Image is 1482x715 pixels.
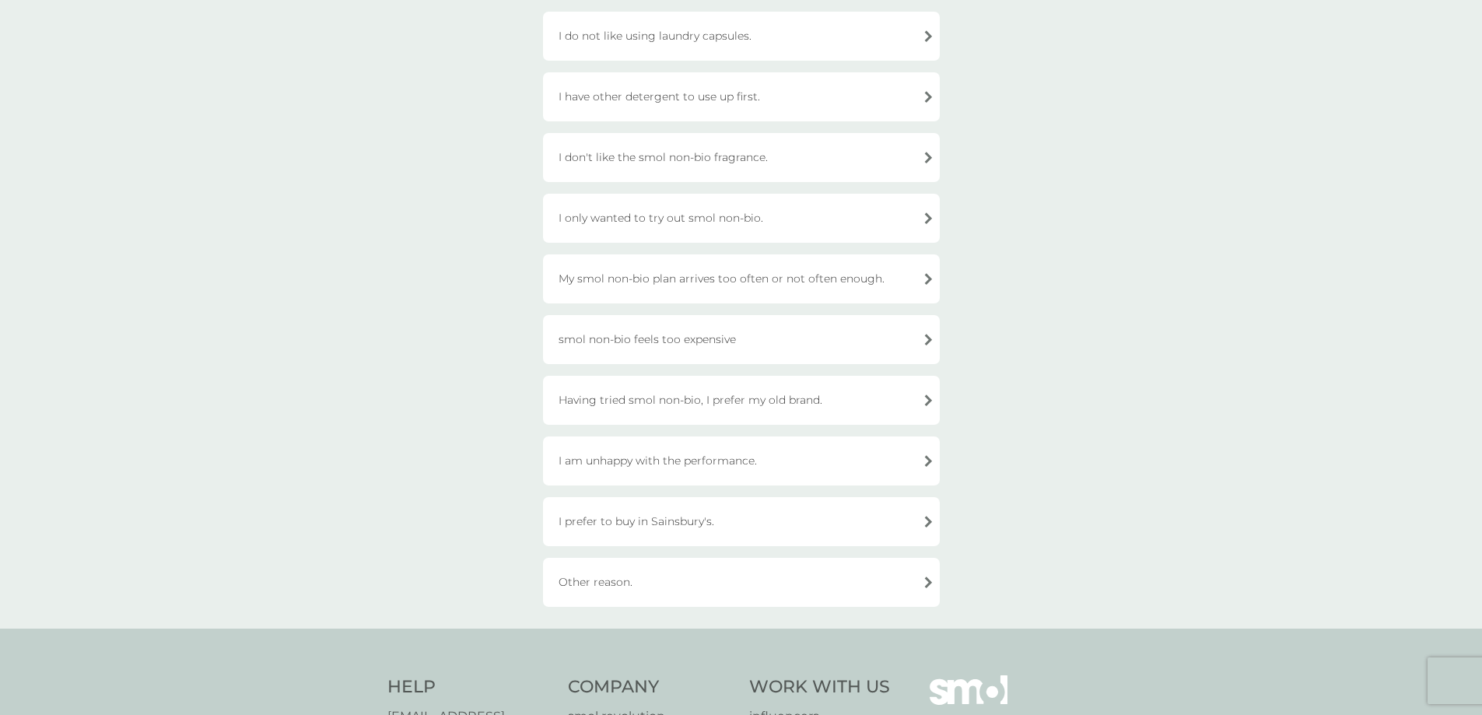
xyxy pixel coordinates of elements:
h4: Work With Us [749,675,890,699]
div: Having tried smol non-bio, I prefer my old brand. [543,376,940,425]
div: I don't like the smol non-bio fragrance. [543,133,940,182]
div: I prefer to buy in Sainsbury's. [543,497,940,546]
h4: Company [568,675,734,699]
div: I am unhappy with the performance. [543,436,940,485]
div: My smol non-bio plan arrives too often or not often enough. [543,254,940,303]
div: smol non-bio feels too expensive [543,315,940,364]
div: I do not like using laundry capsules. [543,12,940,61]
div: I have other detergent to use up first. [543,72,940,121]
h4: Help [387,675,553,699]
div: Other reason. [543,558,940,607]
div: I only wanted to try out smol non-bio. [543,194,940,243]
